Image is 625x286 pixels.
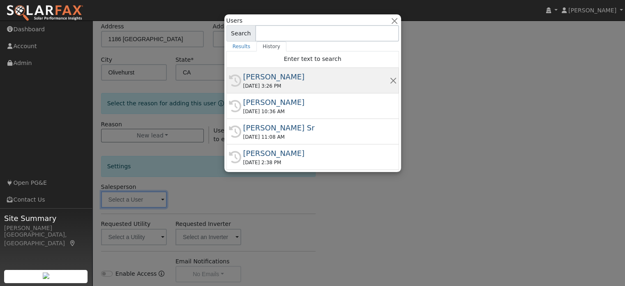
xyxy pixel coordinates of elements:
a: Results [226,42,257,51]
span: Site Summary [4,213,88,224]
div: [PERSON_NAME] [243,148,390,159]
span: Users [226,16,242,25]
div: [DATE] 10:36 AM [243,108,390,115]
div: [PERSON_NAME] [4,224,88,233]
span: Enter text to search [284,56,341,62]
span: Search [226,25,256,42]
div: [DATE] 2:38 PM [243,159,390,166]
div: [PERSON_NAME] Sr [243,122,390,133]
div: [GEOGRAPHIC_DATA], [GEOGRAPHIC_DATA] [4,230,88,248]
div: [PERSON_NAME] [243,71,390,82]
div: [DATE] 3:26 PM [243,82,390,90]
div: [PERSON_NAME] [243,97,390,108]
span: [PERSON_NAME] [568,7,616,14]
i: History [229,126,241,138]
a: Map [69,240,76,246]
img: retrieve [43,272,49,279]
img: SolarFax [6,5,83,22]
a: History [256,42,286,51]
i: History [229,74,241,87]
button: Remove this history [389,76,397,85]
i: History [229,100,241,112]
div: [DATE] 11:08 AM [243,133,390,141]
i: History [229,151,241,163]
